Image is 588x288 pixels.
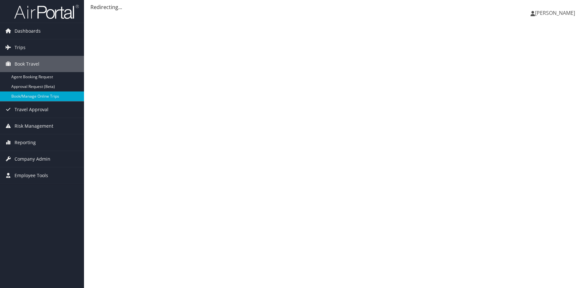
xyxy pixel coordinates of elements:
span: Risk Management [15,118,53,134]
span: Reporting [15,134,36,151]
span: Book Travel [15,56,39,72]
img: airportal-logo.png [14,4,79,19]
span: Trips [15,39,26,56]
span: [PERSON_NAME] [535,9,575,16]
a: [PERSON_NAME] [530,3,582,23]
span: Employee Tools [15,167,48,184]
span: Dashboards [15,23,41,39]
span: Travel Approval [15,101,48,118]
span: Company Admin [15,151,50,167]
div: Redirecting... [90,3,582,11]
